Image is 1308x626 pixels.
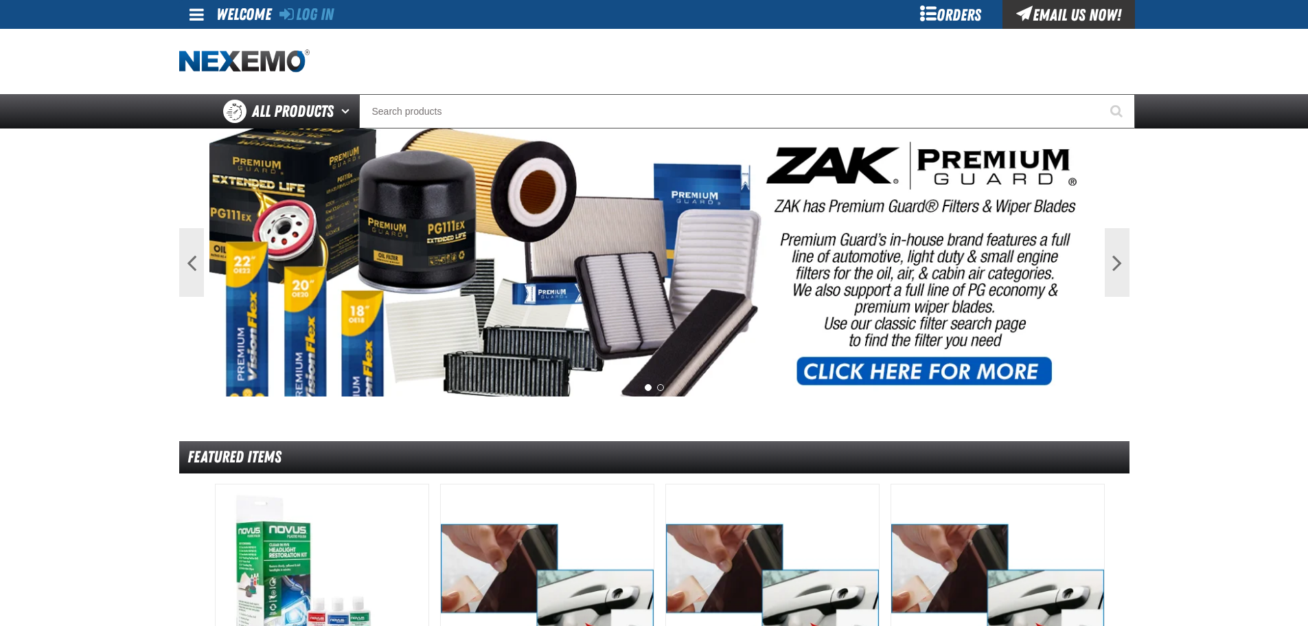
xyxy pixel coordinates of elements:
img: PG Filters & Wipers [209,128,1099,396]
img: Nexemo logo [179,49,310,74]
button: Open All Products pages [336,94,359,128]
button: Start Searching [1101,94,1135,128]
span: All Products [252,99,334,124]
input: Search [359,94,1135,128]
button: 1 of 2 [645,384,652,391]
button: 2 of 2 [657,384,664,391]
a: Log In [279,5,334,24]
button: Previous [179,228,204,297]
button: Next [1105,228,1129,297]
div: Featured Items [179,441,1129,473]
